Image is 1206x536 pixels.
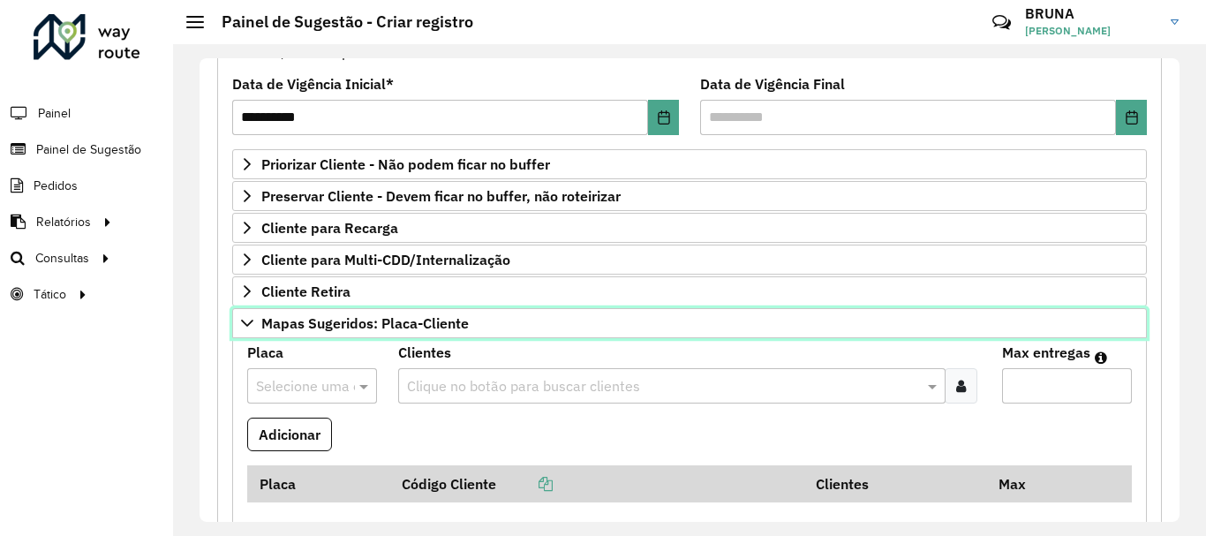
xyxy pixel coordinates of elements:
span: Cliente para Recarga [261,221,398,235]
a: Priorizar Cliente - Não podem ficar no buffer [232,149,1147,179]
span: Painel [38,104,71,123]
span: Relatórios [36,213,91,231]
span: Tático [34,285,66,304]
th: Código Cliente [390,465,804,502]
h2: Painel de Sugestão - Criar registro [204,12,473,32]
th: Clientes [803,465,986,502]
h3: BRUNA [1025,5,1157,22]
button: Choose Date [1116,100,1147,135]
span: Pedidos [34,177,78,195]
span: [PERSON_NAME] [1025,23,1157,39]
a: Cliente Retira [232,276,1147,306]
a: Cliente para Multi-CDD/Internalização [232,245,1147,275]
span: Preservar Cliente - Devem ficar no buffer, não roteirizar [261,189,621,203]
label: Max entregas [1002,342,1090,363]
span: Cliente para Multi-CDD/Internalização [261,253,510,267]
a: Cliente para Recarga [232,213,1147,243]
th: Max [986,465,1057,502]
label: Placa [247,342,283,363]
a: Copiar [496,475,553,493]
label: Data de Vigência Final [700,73,845,94]
span: Cliente Retira [261,284,350,298]
span: Painel de Sugestão [36,140,141,159]
button: Adicionar [247,418,332,451]
a: Preservar Cliente - Devem ficar no buffer, não roteirizar [232,181,1147,211]
a: Contato Rápido [983,4,1021,42]
th: Placa [247,465,390,502]
span: Consultas [35,249,89,268]
label: Clientes [398,342,451,363]
span: Mapas Sugeridos: Placa-Cliente [261,316,469,330]
button: Choose Date [648,100,679,135]
em: Máximo de clientes que serão colocados na mesma rota com os clientes informados [1095,351,1107,365]
a: Mapas Sugeridos: Placa-Cliente [232,308,1147,338]
span: Priorizar Cliente - Não podem ficar no buffer [261,157,550,171]
label: Data de Vigência Inicial [232,73,394,94]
